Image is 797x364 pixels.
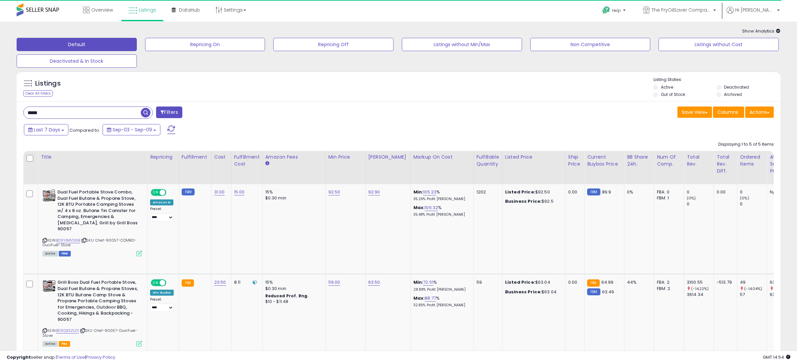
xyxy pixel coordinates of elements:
div: % [413,295,469,308]
span: FBM [59,251,71,256]
label: Archived [724,92,742,97]
div: ASIN: [43,189,142,255]
div: ASIN: [43,279,142,346]
button: Columns [713,107,744,118]
div: 1202 [477,189,497,195]
div: FBA: 2 [657,279,679,285]
p: 35.26% Profit [PERSON_NAME] [413,197,469,201]
span: All listings currently available for purchase on Amazon [43,341,58,347]
div: 57 [740,292,767,298]
button: Non Competitive [530,38,651,51]
a: 88.77 [425,295,436,302]
span: 2025-09-17 14:54 GMT [763,354,790,360]
div: Clear All Filters [23,90,53,97]
div: Min Price [328,154,363,161]
small: (-14.04%) [744,286,762,291]
span: Overview [91,7,113,13]
small: (0%) [740,195,749,201]
div: 49 [740,279,767,285]
a: Help [597,1,632,22]
small: FBM [587,188,600,195]
span: Help [612,8,621,13]
div: FBA: 0 [657,189,679,195]
button: Deactivated & In Stock [17,54,137,68]
div: $10 - $11.48 [265,299,320,305]
img: 51FjAUI63fL._SL40_.jpg [43,279,56,293]
a: 59.00 [328,279,340,286]
button: Listings without Cost [659,38,779,51]
button: Last 7 Days [24,124,68,135]
span: Sep-03 - Sep-09 [113,126,152,133]
span: Last 7 Days [34,126,60,133]
button: Actions [745,107,774,118]
a: B09V1MVS8B [56,238,80,243]
a: 106.32 [425,204,438,211]
div: Preset: [150,207,174,222]
p: 32.85% Profit [PERSON_NAME] [413,303,469,308]
button: Save View [677,107,712,118]
div: 0% [627,189,649,195]
span: OFF [165,190,176,195]
div: Fulfillment Cost [234,154,260,168]
div: 0 [740,201,767,207]
div: FBM: 2 [657,286,679,292]
span: ON [151,190,160,195]
a: 92.50 [328,189,340,195]
div: $92.50 [505,189,560,195]
a: 63.50 [368,279,380,286]
b: Reduced Prof. Rng. [265,293,309,299]
a: 72.51 [423,279,433,286]
b: Business Price: [505,289,542,295]
b: Listed Price: [505,279,535,285]
div: FBM: 1 [657,195,679,201]
label: Active [661,84,673,90]
div: $63.04 [505,289,560,295]
p: Listing States: [654,77,781,83]
div: $92.5 [505,198,560,204]
div: Fulfillment [182,154,209,161]
span: OFF [165,280,176,286]
span: All listings currently available for purchase on Amazon [43,251,58,256]
div: Title [41,154,144,161]
div: Total Rev. Diff. [717,154,734,175]
span: Listings [139,7,156,13]
span: ON [151,280,160,286]
button: Default [17,38,137,51]
div: Preset: [150,297,174,312]
div: 0.00 [717,189,732,195]
div: Num of Comp. [657,154,681,168]
a: Privacy Policy [86,354,115,360]
small: (-14.22%) [691,286,709,291]
div: 44% [627,279,649,285]
small: FBA [587,279,599,287]
b: Business Price: [505,198,542,204]
div: 0 [687,201,714,207]
button: Repricing Off [273,38,394,51]
div: 8.11 [234,279,257,285]
a: B09QXSZLD1 [56,328,79,333]
b: Max: [413,204,425,211]
span: The FryOilSaver Company [652,7,711,13]
div: -513.79 [717,279,732,285]
div: 0.00 [568,279,579,285]
span: | SKU: Chef-90057-DualFuel-Stove [43,328,137,338]
div: 63.41 [770,292,797,298]
span: DataHub [179,7,200,13]
span: Hi [PERSON_NAME] [735,7,775,13]
b: Listed Price: [505,189,535,195]
div: Win BuyBox [150,290,174,296]
div: 0 [687,189,714,195]
div: Amazon AI [150,199,173,205]
div: 0 [740,189,767,195]
span: 89.9 [602,189,611,195]
div: Repricing [150,154,176,161]
th: The percentage added to the cost of goods (COGS) that forms the calculator for Min & Max prices. [410,151,474,184]
span: Show Analytics [742,28,780,34]
div: 15% [265,189,320,195]
div: 63.28 [770,279,797,285]
button: Listings without Min/Max [402,38,522,51]
div: Ship Price [568,154,581,168]
label: Deactivated [724,84,749,90]
span: Compared to: [69,127,100,133]
span: FBA [59,341,70,347]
